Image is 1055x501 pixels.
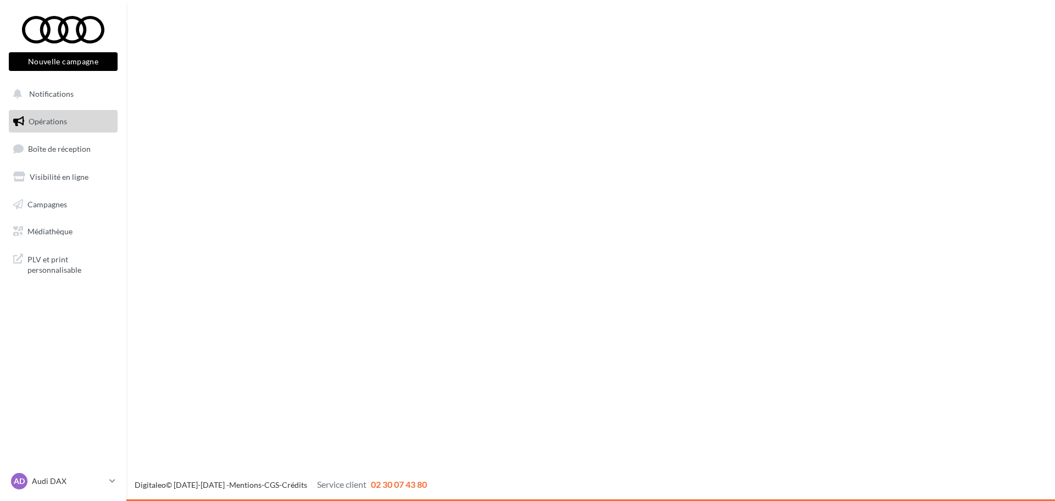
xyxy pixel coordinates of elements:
a: Boîte de réception [7,137,120,161]
span: Service client [317,479,367,489]
span: 02 30 07 43 80 [371,479,427,489]
a: Opérations [7,110,120,133]
a: Médiathèque [7,220,120,243]
span: AD [14,476,25,487]
a: CGS [264,480,279,489]
p: Audi DAX [32,476,105,487]
a: Mentions [229,480,262,489]
span: Boîte de réception [28,144,91,153]
a: Crédits [282,480,307,489]
a: Digitaleo [135,480,166,489]
span: Opérations [29,117,67,126]
span: © [DATE]-[DATE] - - - [135,480,427,489]
a: Campagnes [7,193,120,216]
button: Notifications [7,82,115,106]
span: Visibilité en ligne [30,172,88,181]
span: PLV et print personnalisable [27,252,113,276]
span: Médiathèque [27,227,73,236]
a: PLV et print personnalisable [7,247,120,280]
a: AD Audi DAX [9,471,118,492]
span: Campagnes [27,199,67,208]
button: Nouvelle campagne [9,52,118,71]
a: Visibilité en ligne [7,166,120,189]
span: Notifications [29,89,74,98]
